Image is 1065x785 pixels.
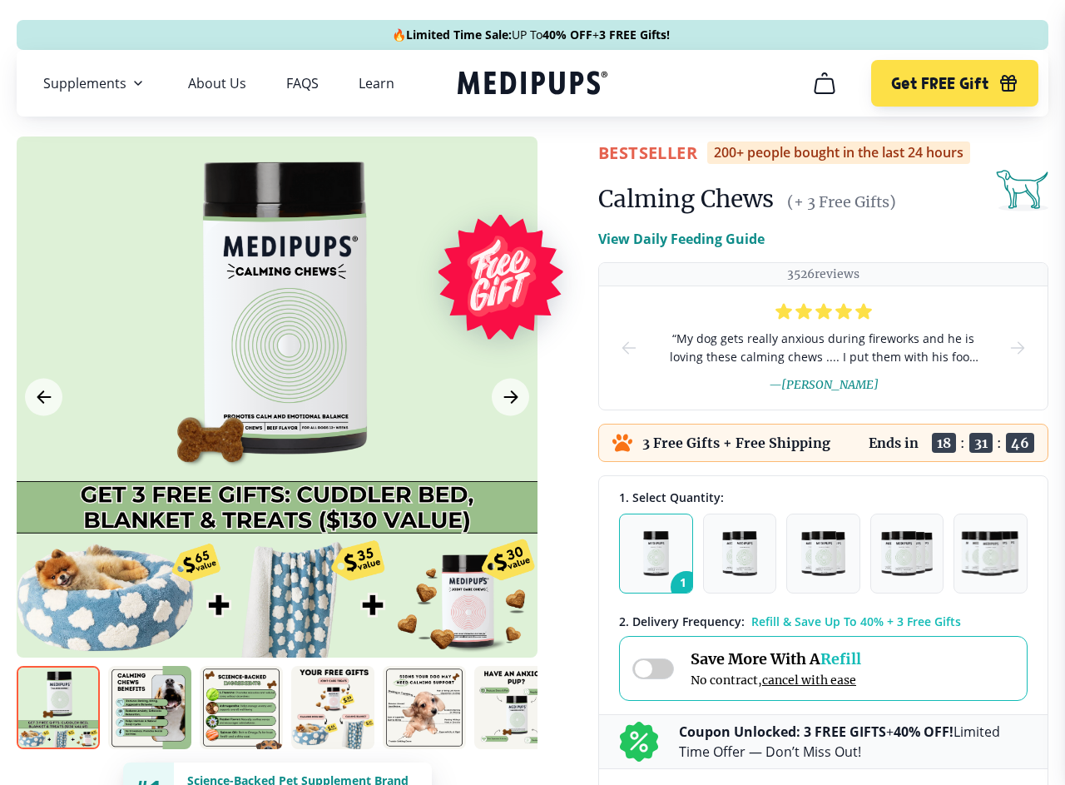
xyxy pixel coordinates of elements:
span: No contract, [691,673,861,688]
span: 1 [671,571,702,603]
span: Save More With A [691,649,861,668]
img: Calming Chews | Natural Dog Supplements [17,666,100,749]
div: 200+ people bought in the last 24 hours [707,142,970,164]
span: (+ 3 Free Gifts) [787,192,896,211]
span: 🔥 UP To + [392,27,670,43]
img: Calming Chews | Natural Dog Supplements [474,666,557,749]
span: Refill [820,649,861,668]
span: Supplements [43,75,126,92]
img: Pack of 3 - Natural Dog Supplements [801,531,845,576]
div: 1. Select Quantity: [619,489,1028,505]
a: FAQS [286,75,319,92]
span: Refill & Save Up To 40% + 3 Free Gifts [751,614,961,629]
a: Medipups [458,67,607,102]
span: — [PERSON_NAME] [769,377,879,392]
button: cart [805,63,845,103]
span: : [960,435,965,451]
b: 40% OFF! [894,723,954,741]
a: About Us [188,75,246,92]
b: Coupon Unlocked: 3 FREE GIFTS [679,723,886,741]
button: Supplements [43,73,148,93]
span: 31 [969,433,993,453]
span: 2 . Delivery Frequency: [619,614,745,629]
button: 1 [619,514,693,594]
img: Calming Chews | Natural Dog Supplements [291,666,374,749]
img: Calming Chews | Natural Dog Supplements [200,666,283,749]
img: Calming Chews | Natural Dog Supplements [108,666,191,749]
span: “ My dog gets really anxious during fireworks and he is loving these calming chews .... I put the... [666,330,981,366]
span: 46 [1006,433,1034,453]
h1: Calming Chews [598,184,774,214]
p: 3526 reviews [787,266,859,282]
img: Pack of 1 - Natural Dog Supplements [643,531,669,576]
button: Next Image [492,379,529,416]
span: BestSeller [598,142,697,164]
button: Get FREE Gift [871,60,1038,107]
span: : [997,435,1002,451]
span: 18 [932,433,956,453]
p: View Daily Feeding Guide [598,229,765,249]
span: cancel with ease [762,673,856,688]
p: Ends in [869,435,919,451]
button: next-slide [1008,286,1028,410]
img: Pack of 5 - Natural Dog Supplements [961,531,1021,576]
p: 3 Free Gifts + Free Shipping [642,435,830,451]
button: prev-slide [619,286,639,410]
img: Pack of 2 - Natural Dog Supplements [722,531,757,576]
span: Get FREE Gift [891,74,988,93]
img: Calming Chews | Natural Dog Supplements [383,666,466,749]
button: Previous Image [25,379,62,416]
a: Learn [359,75,394,92]
p: + Limited Time Offer — Don’t Miss Out! [679,722,1028,762]
img: Pack of 4 - Natural Dog Supplements [881,531,932,576]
